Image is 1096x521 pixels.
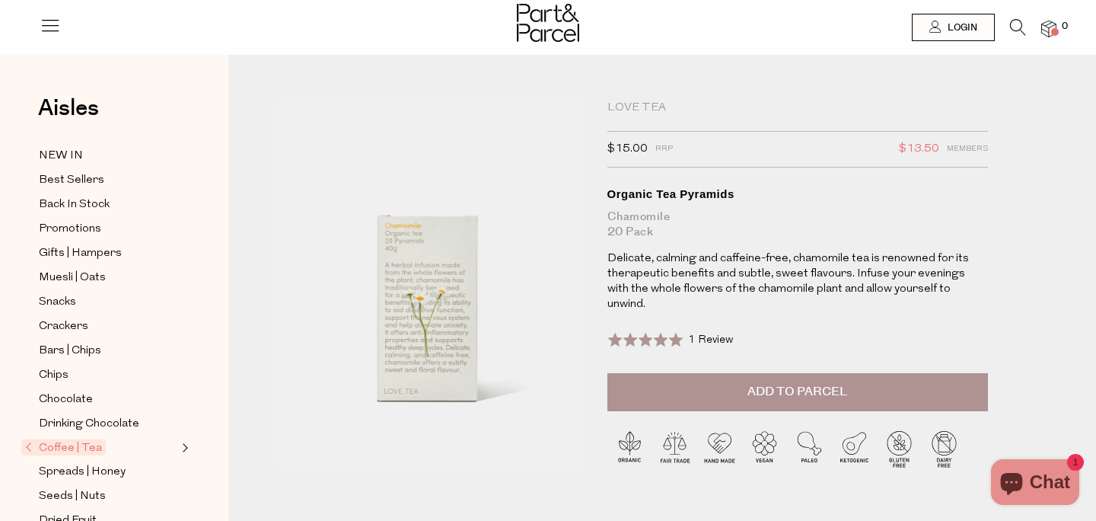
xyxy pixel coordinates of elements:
span: Best Sellers [39,171,104,190]
img: Organic Tea Pyramids [274,101,585,467]
div: Chamomile 20 pack [607,209,988,240]
img: P_P-ICONS-Live_Bec_V11_Organic.svg [607,427,652,471]
img: P_P-ICONS-Live_Bec_V11_Dairy_Free.svg [922,427,967,471]
a: NEW IN [39,146,177,165]
a: Spreads | Honey [39,462,177,481]
inbox-online-store-chat: Shopify online store chat [986,459,1084,509]
span: Login [944,21,977,34]
span: Crackers [39,318,88,336]
a: Gifts | Hampers [39,244,177,263]
span: 0 [1058,20,1072,34]
a: Drinking Chocolate [39,414,177,433]
img: P_P-ICONS-Live_Bec_V11_Gluten_Free.svg [877,427,922,471]
span: $13.50 [899,139,939,159]
a: Best Sellers [39,171,177,190]
a: Coffee | Tea [25,439,177,457]
span: RRP [655,139,673,159]
a: Promotions [39,219,177,238]
a: Muesli | Oats [39,268,177,287]
a: Back In Stock [39,195,177,214]
a: Aisles [38,97,99,135]
a: Chips [39,366,177,385]
span: Gifts | Hampers [39,245,122,263]
div: Love Tea [607,101,988,116]
div: Organic Tea Pyramids [607,187,988,202]
span: Back In Stock [39,196,110,214]
a: Bars | Chips [39,341,177,360]
span: $15.00 [607,139,648,159]
span: Chocolate [39,391,93,409]
span: Coffee | Tea [21,439,106,455]
span: Drinking Chocolate [39,415,139,433]
a: Chocolate [39,390,177,409]
span: Spreads | Honey [39,463,126,481]
button: Add to Parcel [607,373,988,411]
span: Snacks [39,293,76,312]
p: Delicate, calming and caffeine-free, chamomile tea is renowned for its therapeutic benefits and s... [607,251,988,312]
a: 0 [1041,21,1056,37]
img: P_P-ICONS-Live_Bec_V11_Ketogenic.svg [832,427,877,471]
button: Expand/Collapse Coffee | Tea [178,439,189,457]
a: Snacks [39,292,177,312]
a: Crackers [39,317,177,336]
img: P_P-ICONS-Live_Bec_V11_Handmade.svg [697,427,742,471]
span: 1 Review [688,334,733,346]
img: P_P-ICONS-Live_Bec_V11_Fair_Trade.svg [652,427,697,471]
span: Members [947,139,988,159]
span: Add to Parcel [747,383,847,401]
img: P_P-ICONS-Live_Bec_V11_Paleo.svg [787,427,832,471]
span: Seeds | Nuts [39,487,106,506]
a: Login [912,14,995,41]
img: P_P-ICONS-Live_Bec_V11_Vegan.svg [742,427,787,471]
span: Chips [39,366,68,385]
span: NEW IN [39,147,83,165]
span: Aisles [38,91,99,125]
a: Seeds | Nuts [39,487,177,506]
span: Bars | Chips [39,342,101,360]
img: Part&Parcel [517,4,579,42]
span: Muesli | Oats [39,269,106,287]
span: Promotions [39,220,101,238]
